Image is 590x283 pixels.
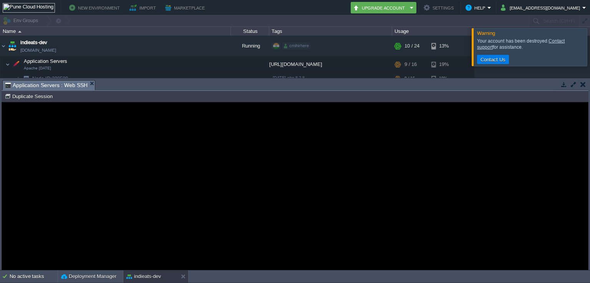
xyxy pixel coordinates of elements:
[1,27,230,36] div: Name
[31,75,69,82] a: Node ID:230500
[20,39,47,46] a: indieats-dev
[501,3,582,12] button: [EMAIL_ADDRESS][DOMAIN_NAME]
[61,273,116,280] button: Deployment Manager
[18,31,22,33] img: AMDAwAAAACH5BAEAAAAALAAAAAABAAEAAAICRAEAOw==
[23,58,68,64] a: Application ServersApache [DATE]
[10,270,58,283] div: No active tasks
[23,58,68,64] span: Application Servers
[431,57,456,72] div: 19%
[16,72,21,84] img: AMDAwAAAACH5BAEAAAAALAAAAAABAAEAAAICRAEAOw==
[24,66,51,71] span: Apache [DATE]
[477,30,495,36] span: Warning
[5,57,10,72] img: AMDAwAAAACH5BAEAAAAALAAAAAABAAEAAAICRAEAOw==
[69,3,122,12] button: New Environment
[5,81,88,90] span: Application Servers : Web SSH
[282,43,310,49] div: cmihirhere
[165,3,207,12] button: Marketplace
[353,3,408,12] button: Upgrade Account
[393,27,474,36] div: Usage
[431,72,456,84] div: 19%
[424,3,456,12] button: Settings
[31,75,69,82] span: 230500
[270,27,392,36] div: Tags
[231,36,269,56] div: Running
[32,76,52,81] span: Node ID:
[269,57,392,72] div: [URL][DOMAIN_NAME]
[10,57,21,72] img: AMDAwAAAACH5BAEAAAAALAAAAAABAAEAAAICRAEAOw==
[126,273,161,280] button: indieats-dev
[404,72,415,84] div: 9 / 16
[7,36,18,56] img: AMDAwAAAACH5BAEAAAAALAAAAAABAAEAAAICRAEAOw==
[478,56,508,63] button: Contact Us
[477,38,585,50] div: Your account has been destroyed. for assistance.
[466,3,487,12] button: Help
[431,36,456,56] div: 13%
[129,3,158,12] button: Import
[3,3,55,13] img: Pune Cloud Hosting
[5,93,55,100] button: Duplicate Session
[21,72,31,84] img: AMDAwAAAACH5BAEAAAAALAAAAAABAAEAAAICRAEAOw==
[0,36,7,56] img: AMDAwAAAACH5BAEAAAAALAAAAAABAAEAAAICRAEAOw==
[404,57,417,72] div: 9 / 16
[273,76,305,80] span: [DATE]-php-8.2.8
[20,46,56,54] a: [DOMAIN_NAME]
[231,27,269,36] div: Status
[404,36,419,56] div: 10 / 24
